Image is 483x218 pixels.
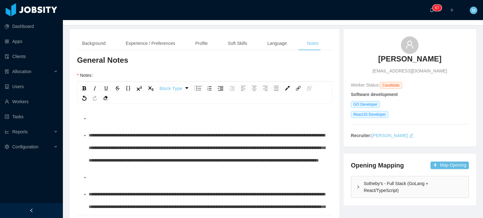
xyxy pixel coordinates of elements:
a: Block Type [158,84,192,93]
a: icon: robotUsers [5,80,58,93]
strong: Recruiter: [351,133,372,138]
h4: Opening Mapping [351,161,404,170]
i: icon: edit [409,133,414,138]
button: icon: plusMap Opening [430,162,469,169]
strong: Software development [351,92,398,97]
sup: 67 [432,5,441,11]
p: 6 [435,5,437,11]
span: ReactJS Developer [351,111,388,118]
a: icon: userWorkers [5,95,58,108]
div: Language [262,36,292,51]
div: rdw-list-control [193,84,238,93]
div: rdw-textalign-control [238,84,282,93]
i: icon: right [356,185,360,189]
div: Justify [272,85,280,92]
a: icon: appstoreApps [5,35,58,48]
i: icon: setting [5,145,9,149]
span: Block Type [159,82,182,95]
span: [EMAIL_ADDRESS][DOMAIN_NAME] [373,68,447,74]
div: Subscript [146,85,155,92]
span: M [472,7,475,14]
div: rdw-block-control [157,84,193,93]
a: icon: auditClients [5,50,58,63]
div: Link [294,85,303,92]
div: rdw-toolbar [77,82,332,104]
div: Ordered [206,85,214,92]
div: Indent [216,85,225,92]
div: Unordered [194,85,203,92]
div: Outdent [228,85,236,92]
span: Configuration [12,144,38,149]
i: icon: plus [450,8,454,12]
span: GO Developer [351,101,380,108]
div: rdw-remove-control [100,95,111,101]
div: rdw-inline-control [79,84,157,93]
p: 7 [437,5,439,11]
span: Worker Status: [351,82,380,88]
div: Unlink [305,85,314,92]
div: Redo [91,95,99,101]
div: Strikethrough [113,85,122,92]
div: rdw-history-control [79,95,100,101]
div: Right [261,85,269,92]
div: Superscript [135,85,144,92]
div: rdw-wrapper [77,82,332,215]
div: Undo [80,95,88,101]
div: Experience / Preferences [121,36,180,51]
div: Center [250,85,258,92]
a: icon: profileTasks [5,110,58,123]
div: rdw-color-picker [282,84,293,93]
a: icon: pie-chartDashboard [5,20,58,33]
div: Profile [190,36,213,51]
i: icon: user [405,40,414,49]
i: icon: solution [5,69,9,74]
div: Notes [302,36,324,51]
div: rdw-link-control [293,84,315,93]
div: Left [239,85,247,92]
a: [PERSON_NAME] [372,133,408,138]
h3: General Notes [77,55,332,65]
span: Candidate [380,82,402,89]
span: Reports [12,129,28,134]
div: Bold [80,85,88,92]
div: icon: rightSotheby's - Full Stack (GoLang + React/TypeScript) [351,176,469,198]
i: icon: line-chart [5,130,9,134]
a: [PERSON_NAME] [378,54,441,68]
div: rdw-dropdown [158,84,192,93]
div: Remove [101,95,110,101]
div: Monospace [124,85,132,92]
i: icon: bell [430,8,434,12]
div: Background [77,36,111,51]
label: Notes [77,73,96,78]
span: Allocation [12,69,31,74]
h3: [PERSON_NAME] [378,54,441,64]
div: Italic [91,85,99,92]
div: Soft Skills [223,36,252,51]
div: Underline [102,85,111,92]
